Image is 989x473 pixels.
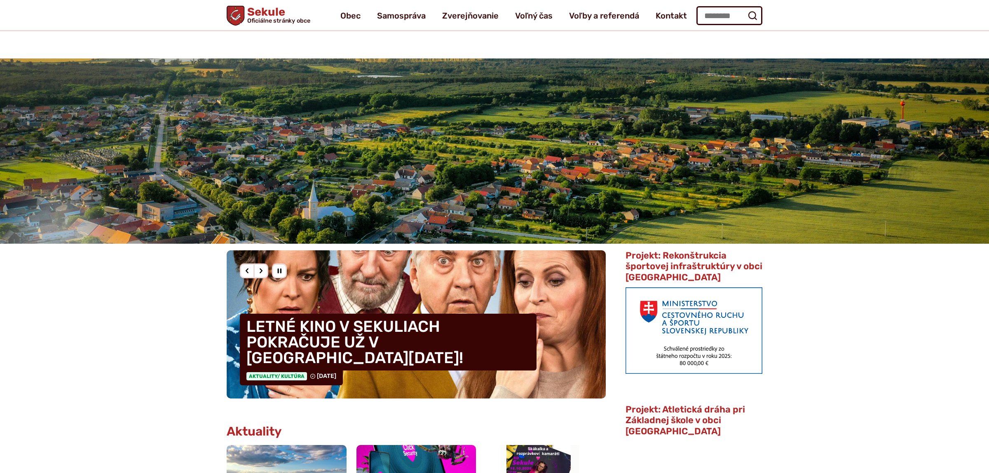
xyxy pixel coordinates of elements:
[227,425,282,438] h3: Aktuality
[317,373,336,380] span: [DATE]
[442,4,499,27] a: Zverejňovanie
[227,250,606,398] a: LETNÉ KINO V SEKULIACH POKRAČUJE UŽ V [GEOGRAPHIC_DATA][DATE]! Aktuality/ Kultúra [DATE]
[515,4,553,27] a: Voľný čas
[244,7,310,24] h1: Sekule
[626,287,762,374] img: min-cras.png
[656,4,687,27] a: Kontakt
[247,18,311,23] span: Oficiálne stránky obce
[240,263,255,278] div: Predošlý slajd
[340,4,361,27] a: Obec
[377,4,426,27] a: Samospráva
[277,373,305,379] span: / Kultúra
[240,314,537,370] h4: LETNÉ KINO V SEKULIACH POKRAČUJE UŽ V [GEOGRAPHIC_DATA][DATE]!
[569,4,639,27] a: Voľby a referendá
[227,6,244,26] img: Prejsť na domovskú stránku
[253,263,268,278] div: Nasledujúci slajd
[626,250,762,283] span: Projekt: Rekonštrukcia športovej infraštruktúry v obci [GEOGRAPHIC_DATA]
[227,250,606,398] div: 2 / 8
[626,404,745,437] span: Projekt: Atletická dráha pri Základnej škole v obci [GEOGRAPHIC_DATA]
[272,263,287,278] div: Pozastaviť pohyb slajdera
[227,6,310,26] a: Logo Sekule, prejsť na domovskú stránku.
[246,372,307,380] span: Aktuality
